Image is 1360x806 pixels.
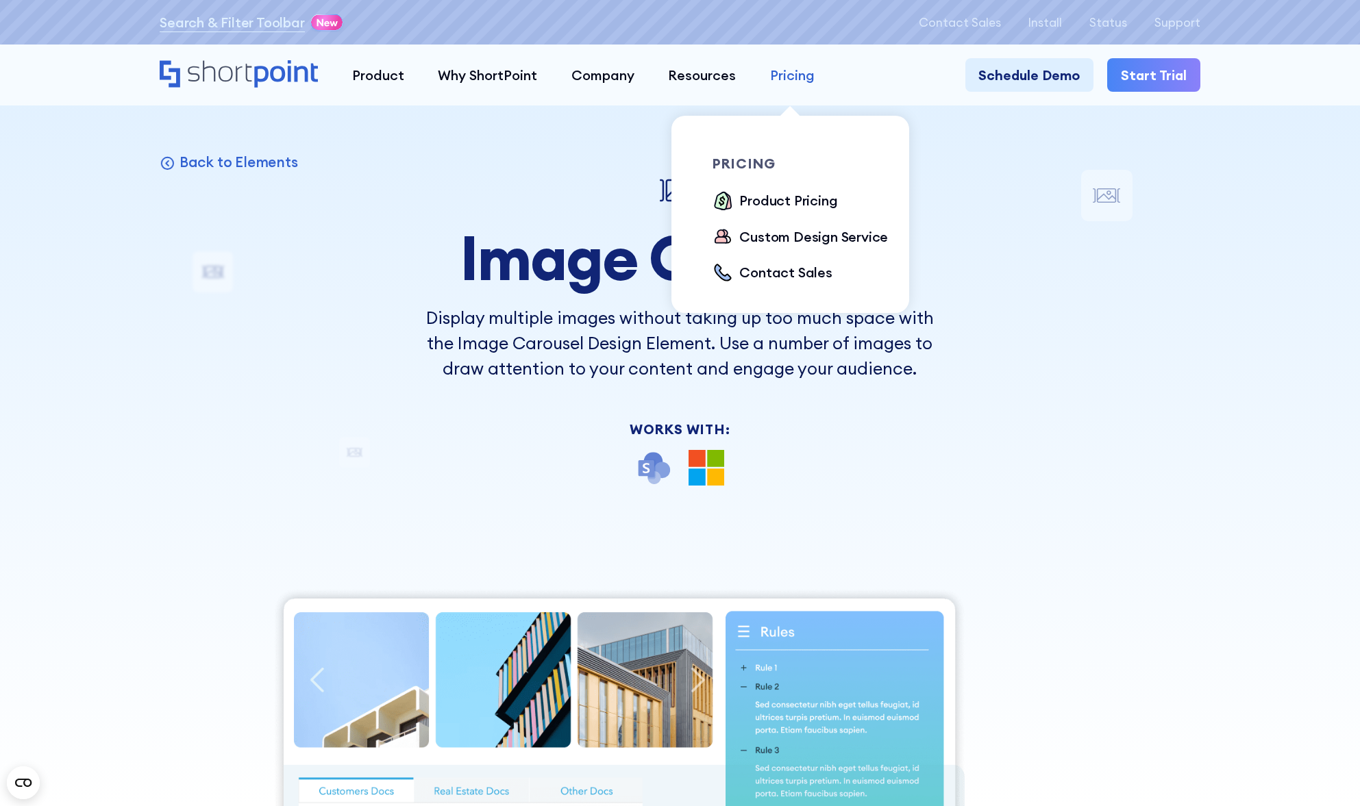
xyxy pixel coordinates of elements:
[335,58,421,92] a: Product
[660,170,701,211] img: Image Carousel
[425,423,935,436] div: Works With:
[1291,740,1360,806] iframe: Chat Widget
[965,58,1094,92] a: Schedule Demo
[1089,16,1127,29] a: Status
[7,766,40,799] button: Open CMP widget
[438,65,537,86] div: Why ShortPoint
[180,153,298,171] p: Back to Elements
[713,157,903,171] div: pricing
[668,65,736,86] div: Resources
[352,65,404,86] div: Product
[554,58,652,92] a: Company
[425,305,935,382] p: Display multiple images without taking up too much space with the Image Carousel Design Element. ...
[160,153,297,171] a: Back to Elements
[739,190,837,211] div: Product Pricing
[160,60,318,90] a: Home
[1154,16,1200,29] a: Support
[160,12,304,33] a: Search & Filter Toolbar
[571,65,634,86] div: Company
[713,190,838,213] a: Product Pricing
[425,225,935,292] h1: Image Carousel
[689,450,724,486] img: Microsoft 365 logo
[713,262,832,285] a: Contact Sales
[753,58,832,92] a: Pricing
[713,227,889,249] a: Custom Design Service
[1107,58,1200,92] a: Start Trial
[1028,16,1062,29] a: Install
[739,262,832,283] div: Contact Sales
[770,65,815,86] div: Pricing
[652,58,754,92] a: Resources
[421,58,554,92] a: Why ShortPoint
[919,16,1001,29] a: Contact Sales
[636,450,671,486] img: SharePoint icon
[739,227,888,247] div: Custom Design Service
